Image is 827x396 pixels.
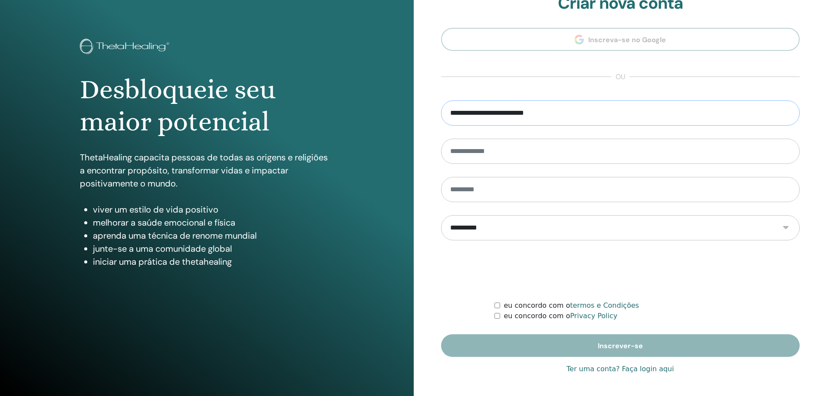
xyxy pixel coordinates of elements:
[80,151,334,190] p: ThetaHealing capacita pessoas de todas as origens e religiões a encontrar propósito, transformar ...
[504,300,639,311] label: eu concordo com o
[93,203,334,216] li: viver um estilo de vida positivo
[93,216,334,229] li: melhorar a saúde emocional e física
[570,312,617,320] a: Privacy Policy
[80,73,334,138] h1: Desbloqueie seu maior potencial
[567,364,674,374] a: Ter uma conta? Faça login aqui
[570,301,639,309] a: termos e Condições
[611,72,629,82] span: ou
[93,242,334,255] li: junte-se a uma comunidade global
[554,253,686,287] iframe: reCAPTCHA
[93,229,334,242] li: aprenda uma técnica de renome mundial
[93,255,334,268] li: iniciar uma prática de thetahealing
[504,311,617,321] label: eu concordo com o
